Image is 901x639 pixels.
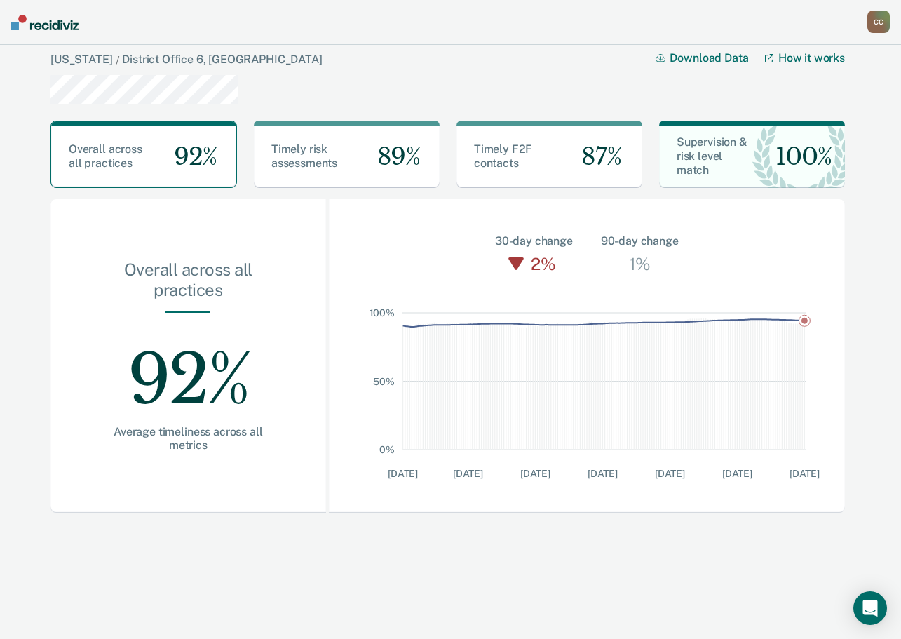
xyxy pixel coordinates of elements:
span: 87% [570,142,621,171]
span: 92% [163,142,217,171]
span: Timely F2F contacts [474,142,532,170]
span: / [112,54,122,65]
span: Supervision & risk level match [677,135,747,177]
a: [US_STATE] [50,53,112,66]
div: 1% [625,250,654,278]
text: [DATE] [388,468,418,479]
div: 90-day change [601,233,679,250]
div: 2% [527,250,559,278]
text: [DATE] [789,468,819,479]
div: Overall across all practices [95,260,281,311]
span: 100% [764,142,832,171]
span: Overall across all practices [69,142,142,170]
text: [DATE] [654,468,684,479]
text: [DATE] [520,468,550,479]
text: [DATE] [452,468,482,479]
button: CC [867,11,890,33]
div: Open Intercom Messenger [853,591,887,625]
text: [DATE] [587,468,617,479]
a: District Office 6, [GEOGRAPHIC_DATA] [122,53,322,66]
div: Average timeliness across all metrics [95,425,281,452]
button: Download Data [656,51,765,65]
a: How it works [765,51,845,65]
text: [DATE] [722,468,752,479]
div: 92% [95,313,281,425]
span: Timely risk assessments [271,142,337,170]
span: 89% [366,142,421,171]
div: C C [867,11,890,33]
img: Recidiviz [11,15,79,30]
div: 30-day change [495,233,573,250]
